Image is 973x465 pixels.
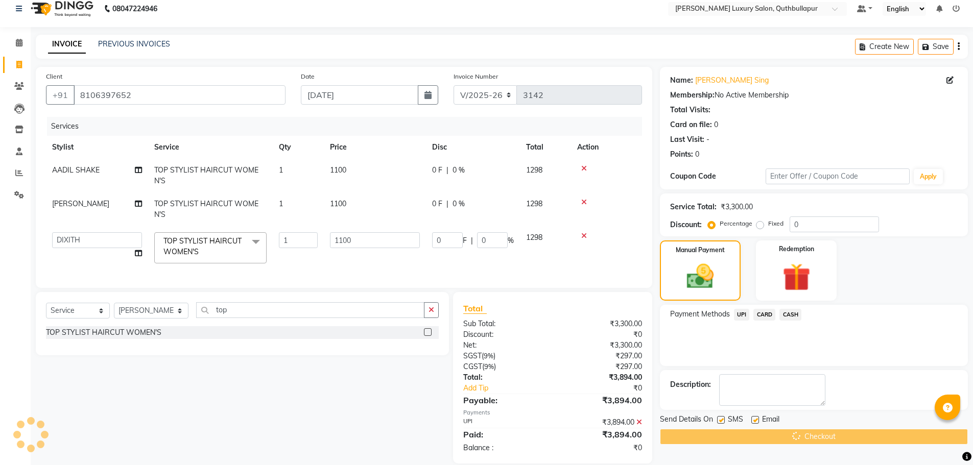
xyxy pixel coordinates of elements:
[855,39,914,55] button: Create New
[98,39,170,48] a: PREVIOUS INVOICES
[670,90,958,101] div: No Active Membership
[446,199,448,209] span: |
[774,260,819,295] img: _gift.svg
[446,165,448,176] span: |
[526,165,542,175] span: 1298
[571,136,642,159] th: Action
[678,261,722,292] img: _cash.svg
[46,136,148,159] th: Stylist
[463,351,482,360] span: SGST
[52,199,109,208] span: [PERSON_NAME]
[456,372,553,383] div: Total:
[154,165,258,185] span: TOP STYLIST HAIRCUT WOMEN'S
[196,302,425,318] input: Search or Scan
[463,408,642,417] div: Payments
[728,414,743,427] span: SMS
[714,119,718,130] div: 0
[670,90,715,101] div: Membership:
[553,329,650,340] div: ₹0
[721,202,753,212] div: ₹3,300.00
[553,443,650,453] div: ₹0
[456,394,553,406] div: Payable:
[569,383,650,394] div: ₹0
[47,117,650,136] div: Services
[734,309,750,321] span: UPI
[456,361,553,372] div: ( )
[301,72,315,81] label: Date
[456,351,553,361] div: ( )
[48,35,86,54] a: INVOICE
[779,309,801,321] span: CASH
[695,75,769,86] a: [PERSON_NAME] Sing
[432,165,442,176] span: 0 F
[918,39,954,55] button: Save
[453,199,465,209] span: 0 %
[553,340,650,351] div: ₹3,300.00
[456,340,553,351] div: Net:
[456,417,553,428] div: UPI
[670,219,702,230] div: Discount:
[553,394,650,406] div: ₹3,894.00
[553,361,650,372] div: ₹297.00
[766,168,910,184] input: Enter Offer / Coupon Code
[52,165,100,175] span: AADIL SHAKE
[670,171,766,182] div: Coupon Code
[720,219,752,228] label: Percentage
[670,149,693,160] div: Points:
[753,309,775,321] span: CARD
[463,303,487,314] span: Total
[199,247,203,256] a: x
[553,417,650,428] div: ₹3,894.00
[471,235,473,246] span: |
[676,246,725,255] label: Manual Payment
[463,235,467,246] span: F
[74,85,286,105] input: Search by Name/Mobile/Email/Code
[526,233,542,242] span: 1298
[456,329,553,340] div: Discount:
[484,362,494,371] span: 9%
[453,165,465,176] span: 0 %
[454,72,498,81] label: Invoice Number
[670,134,704,145] div: Last Visit:
[456,443,553,453] div: Balance :
[330,165,346,175] span: 1100
[762,414,779,427] span: Email
[670,75,693,86] div: Name:
[914,169,943,184] button: Apply
[46,327,161,338] div: TOP STYLIST HAIRCUT WOMEN'S
[695,149,699,160] div: 0
[432,199,442,209] span: 0 F
[324,136,426,159] th: Price
[520,136,571,159] th: Total
[46,85,75,105] button: +91
[660,414,713,427] span: Send Details On
[553,351,650,361] div: ₹297.00
[706,134,709,145] div: -
[279,199,283,208] span: 1
[670,379,711,390] div: Description:
[273,136,324,159] th: Qty
[279,165,283,175] span: 1
[553,372,650,383] div: ₹3,894.00
[670,119,712,130] div: Card on file:
[670,309,730,320] span: Payment Methods
[484,352,493,360] span: 9%
[553,319,650,329] div: ₹3,300.00
[456,428,553,440] div: Paid:
[456,383,568,394] a: Add Tip
[330,199,346,208] span: 1100
[508,235,514,246] span: %
[553,428,650,440] div: ₹3,894.00
[670,202,717,212] div: Service Total:
[768,219,784,228] label: Fixed
[154,199,258,219] span: TOP STYLIST HAIRCUT WOMEN'S
[148,136,273,159] th: Service
[426,136,520,159] th: Disc
[526,199,542,208] span: 1298
[463,362,482,371] span: CGST
[779,244,814,254] label: Redemption
[163,236,242,256] span: TOP STYLIST HAIRCUT WOMEN'S
[46,72,62,81] label: Client
[670,105,710,115] div: Total Visits:
[456,319,553,329] div: Sub Total:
